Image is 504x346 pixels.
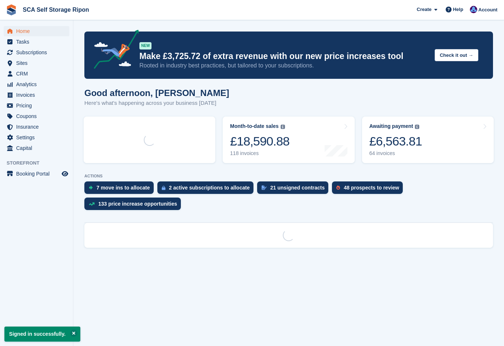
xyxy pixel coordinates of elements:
[139,62,429,70] p: Rooted in industry best practices, but tailored to your subscriptions.
[16,47,60,58] span: Subscriptions
[157,181,257,198] a: 2 active subscriptions to allocate
[61,169,69,178] a: Preview store
[16,132,60,143] span: Settings
[16,37,60,47] span: Tasks
[230,123,278,129] div: Month-to-date sales
[98,201,177,207] div: 133 price increase opportunities
[417,6,431,13] span: Create
[344,185,399,191] div: 48 prospects to review
[4,122,69,132] a: menu
[20,4,92,16] a: SCA Self Storage Ripon
[139,51,429,62] p: Make £3,725.72 of extra revenue with our new price increases tool
[89,202,95,206] img: price_increase_opportunities-93ffe204e8149a01c8c9dc8f82e8f89637d9d84a8eef4429ea346261dce0b2c0.svg
[4,37,69,47] a: menu
[88,30,139,71] img: price-adjustments-announcement-icon-8257ccfd72463d97f412b2fc003d46551f7dbcb40ab6d574587a9cd5c0d94...
[453,6,463,13] span: Help
[89,185,93,190] img: move_ins_to_allocate_icon-fdf77a2bb77ea45bf5b3d319d69a93e2d87916cf1d5bf7949dd705db3b84f3ca.svg
[169,185,250,191] div: 2 active subscriptions to allocate
[84,99,229,107] p: Here's what's happening across your business [DATE]
[4,26,69,36] a: menu
[4,143,69,153] a: menu
[369,123,413,129] div: Awaiting payment
[4,79,69,89] a: menu
[16,90,60,100] span: Invoices
[230,134,289,149] div: £18,590.88
[262,185,267,190] img: contract_signature_icon-13c848040528278c33f63329250d36e43548de30e8caae1d1a13099fd9432cc5.svg
[16,69,60,79] span: CRM
[96,185,150,191] div: 7 move ins to allocate
[4,100,69,111] a: menu
[84,181,157,198] a: 7 move ins to allocate
[16,111,60,121] span: Coupons
[230,150,289,157] div: 118 invoices
[4,132,69,143] a: menu
[16,143,60,153] span: Capital
[257,181,332,198] a: 21 unsigned contracts
[16,169,60,179] span: Booking Portal
[84,198,185,214] a: 133 price increase opportunities
[336,185,340,190] img: prospect-51fa495bee0391a8d652442698ab0144808aea92771e9ea1ae160a38d050c398.svg
[4,169,69,179] a: menu
[4,90,69,100] a: menu
[7,159,73,167] span: Storefront
[6,4,17,15] img: stora-icon-8386f47178a22dfd0bd8f6a31ec36ba5ce8667c1dd55bd0f319d3a0aa187defe.svg
[270,185,325,191] div: 21 unsigned contracts
[415,125,419,129] img: icon-info-grey-7440780725fd019a000dd9b08b2336e03edf1995a4989e88bcd33f0948082b44.svg
[4,58,69,68] a: menu
[223,117,354,163] a: Month-to-date sales £18,590.88 118 invoices
[84,88,229,98] h1: Good afternoon, [PERSON_NAME]
[16,79,60,89] span: Analytics
[478,6,497,14] span: Account
[4,69,69,79] a: menu
[16,58,60,68] span: Sites
[470,6,477,13] img: Sarah Race
[16,100,60,111] span: Pricing
[4,327,80,342] p: Signed in successfully.
[369,134,422,149] div: £6,563.81
[332,181,406,198] a: 48 prospects to review
[16,26,60,36] span: Home
[162,185,165,190] img: active_subscription_to_allocate_icon-d502201f5373d7db506a760aba3b589e785aa758c864c3986d89f69b8ff3...
[4,47,69,58] a: menu
[369,150,422,157] div: 64 invoices
[4,111,69,121] a: menu
[139,42,151,49] div: NEW
[84,174,493,178] p: ACTIONS
[362,117,494,163] a: Awaiting payment £6,563.81 64 invoices
[16,122,60,132] span: Insurance
[281,125,285,129] img: icon-info-grey-7440780725fd019a000dd9b08b2336e03edf1995a4989e88bcd33f0948082b44.svg
[435,49,478,61] button: Check it out →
